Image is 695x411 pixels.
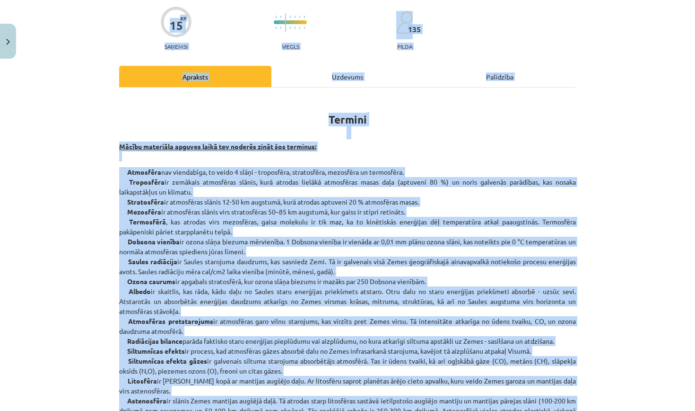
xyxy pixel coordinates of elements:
[290,27,291,29] img: icon-short-line-57e1e144782c952c97e751825c79c345078a6d821885a25fce030b3d8c18986b.svg
[397,43,412,50] p: pilda
[119,197,164,206] strong: ▫️Stratosfēra
[119,178,165,186] strong: ▫️Troposfēra
[119,168,161,176] strong: ▫️Atmosfēra
[304,27,305,29] img: icon-short-line-57e1e144782c952c97e751825c79c345078a6d821885a25fce030b3d8c18986b.svg
[119,347,185,355] strong: ▫️Siltumnīcas efekts
[119,277,175,286] strong: ▫️Ozona caurums
[295,16,295,18] img: icon-short-line-57e1e144782c952c97e751825c79c345078a6d821885a25fce030b3d8c18986b.svg
[276,27,277,29] img: icon-short-line-57e1e144782c952c97e751825c79c345078a6d821885a25fce030b3d8c18986b.svg
[329,113,367,126] strong: Termini
[161,43,191,50] p: Saņemsi
[282,43,299,50] p: Viegls
[119,237,180,246] strong: ▫️Dobsona vienība
[180,16,186,21] span: XP
[119,142,316,151] strong: Mācību materiāla apguves laikā tev noderēs zināt šos terminus:
[119,207,161,216] strong: ▫️Mezosfēra
[119,396,166,405] strong: ▫️Astenosfēra
[170,19,183,32] div: 15
[285,13,286,32] img: icon-long-line-d9ea69661e0d244f92f715978eff75569469978d946b2353a9bb055b3ed8787d.svg
[271,66,424,87] div: Uzdevums
[189,357,207,365] strong: gāzes
[119,376,157,385] strong: ▫️Litosfēra
[119,66,271,87] div: Apraksts
[299,16,300,18] img: icon-short-line-57e1e144782c952c97e751825c79c345078a6d821885a25fce030b3d8c18986b.svg
[119,257,177,266] strong: ▫️Saules radiācija
[119,337,182,345] strong: ▫️Radiācijas bilance
[408,25,421,34] span: 135
[304,16,305,18] img: icon-short-line-57e1e144782c952c97e751825c79c345078a6d821885a25fce030b3d8c18986b.svg
[295,27,295,29] img: icon-short-line-57e1e144782c952c97e751825c79c345078a6d821885a25fce030b3d8c18986b.svg
[299,27,300,29] img: icon-short-line-57e1e144782c952c97e751825c79c345078a6d821885a25fce030b3d8c18986b.svg
[6,39,10,45] img: icon-close-lesson-0947bae3869378f0d4975bcd49f059093ad1ed9edebbc8119c70593378902aed.svg
[119,317,213,325] strong: ▫️Atmosfēras pretstarojums
[119,357,187,365] strong: ▫️Siltumnīcas efekta
[119,287,151,295] strong: ▫️Albedo
[276,16,277,18] img: icon-short-line-57e1e144782c952c97e751825c79c345078a6d821885a25fce030b3d8c18986b.svg
[424,66,576,87] div: Palīdzība
[396,11,413,35] img: students-c634bb4e5e11cddfef0936a35e636f08e4e9abd3cc4e673bd6f9a4125e45ecb1.svg
[119,217,166,226] strong: ▫️Termosfērā
[290,16,291,18] img: icon-short-line-57e1e144782c952c97e751825c79c345078a6d821885a25fce030b3d8c18986b.svg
